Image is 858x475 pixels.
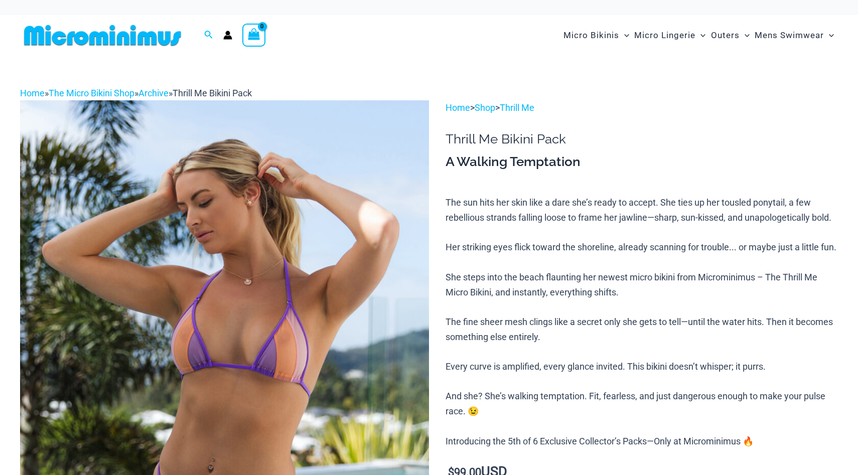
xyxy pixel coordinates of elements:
[20,88,45,98] a: Home
[695,23,705,48] span: Menu Toggle
[634,23,695,48] span: Micro Lingerie
[619,23,629,48] span: Menu Toggle
[223,31,232,40] a: Account icon link
[20,24,185,47] img: MM SHOP LOGO FLAT
[500,102,534,113] a: Thrill Me
[824,23,834,48] span: Menu Toggle
[446,153,838,171] h3: A Walking Temptation
[49,88,134,98] a: The Micro Bikini Shop
[755,23,824,48] span: Mens Swimwear
[446,102,470,113] a: Home
[563,23,619,48] span: Micro Bikinis
[708,20,752,51] a: OutersMenu ToggleMenu Toggle
[561,20,632,51] a: Micro BikinisMenu ToggleMenu Toggle
[711,23,740,48] span: Outers
[446,100,838,115] p: > >
[204,29,213,42] a: Search icon link
[242,24,265,47] a: View Shopping Cart, empty
[752,20,836,51] a: Mens SwimwearMenu ToggleMenu Toggle
[740,23,750,48] span: Menu Toggle
[446,131,838,147] h1: Thrill Me Bikini Pack
[446,195,838,448] p: The sun hits her skin like a dare she’s ready to accept. She ties up her tousled ponytail, a few ...
[632,20,708,51] a: Micro LingerieMenu ToggleMenu Toggle
[475,102,495,113] a: Shop
[138,88,169,98] a: Archive
[20,88,252,98] span: » » »
[173,88,252,98] span: Thrill Me Bikini Pack
[559,19,838,52] nav: Site Navigation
